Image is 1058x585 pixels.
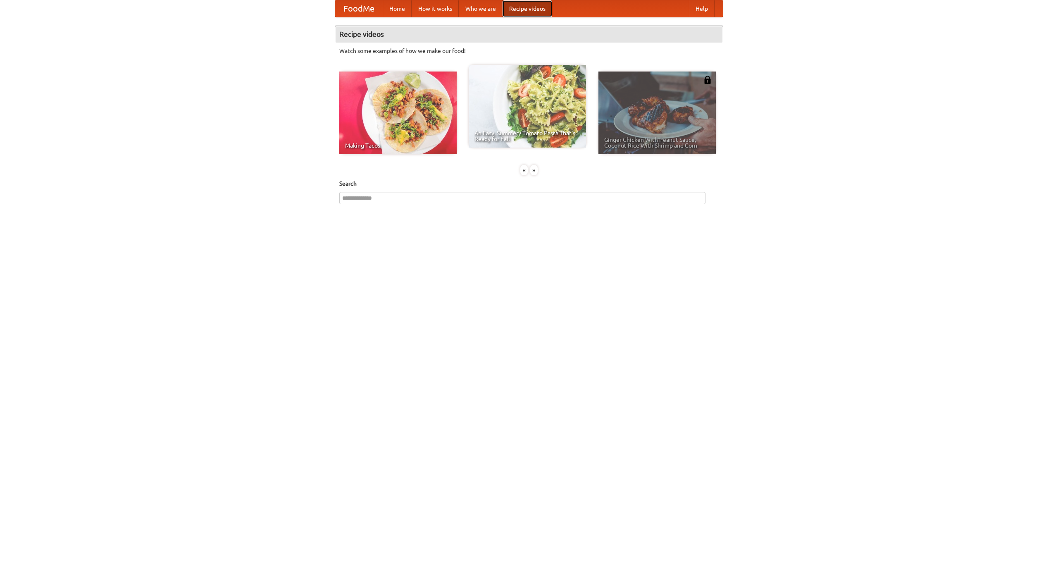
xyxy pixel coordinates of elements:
h4: Recipe videos [335,26,723,43]
a: Recipe videos [503,0,552,17]
a: Home [383,0,412,17]
a: FoodMe [335,0,383,17]
span: Making Tacos [345,143,451,148]
img: 483408.png [703,76,712,84]
a: Making Tacos [339,72,457,154]
a: Who we are [459,0,503,17]
span: An Easy, Summery Tomato Pasta That's Ready for Fall [474,130,580,142]
a: An Easy, Summery Tomato Pasta That's Ready for Fall [469,65,586,148]
a: How it works [412,0,459,17]
p: Watch some examples of how we make our food! [339,47,719,55]
div: » [530,165,538,175]
h5: Search [339,179,719,188]
a: Help [689,0,715,17]
div: « [520,165,528,175]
